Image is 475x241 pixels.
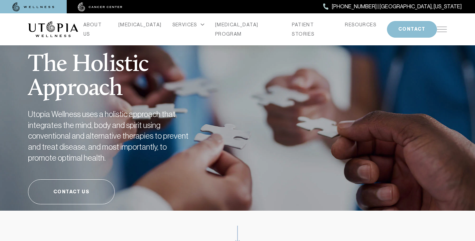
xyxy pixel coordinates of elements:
a: PATIENT STORIES [292,20,334,39]
div: SERVICES [172,20,204,29]
a: [MEDICAL_DATA] PROGRAM [215,20,282,39]
a: [PHONE_NUMBER] | [GEOGRAPHIC_DATA], [US_STATE] [323,2,462,11]
img: logo [28,21,78,37]
h2: Utopia Wellness uses a holistic approach that integrates the mind, body and spirit using conventi... [28,109,195,163]
a: Contact Us [28,179,115,204]
span: [PHONE_NUMBER] | [GEOGRAPHIC_DATA], [US_STATE] [332,2,462,11]
img: cancer center [78,2,122,12]
a: ABOUT US [83,20,108,39]
a: [MEDICAL_DATA] [118,20,162,29]
h1: The Holistic Approach [28,36,225,101]
a: RESOURCES [345,20,376,29]
button: CONTACT [387,21,437,38]
img: wellness [12,2,54,12]
img: icon-hamburger [437,27,447,32]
